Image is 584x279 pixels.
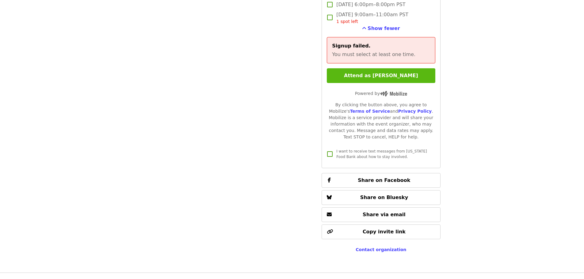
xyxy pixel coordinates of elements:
[350,109,390,114] a: Terms of Service
[398,109,432,114] a: Privacy Policy
[332,43,370,49] span: Signup failed.
[322,190,440,205] button: Share on Bluesky
[336,11,408,25] span: [DATE] 9:00am–11:00am PST
[363,212,406,217] span: Share via email
[362,25,400,32] button: See more timeslots
[322,224,440,239] button: Copy invite link
[336,1,405,8] span: [DATE] 6:00pm–8:00pm PST
[355,91,407,96] span: Powered by
[368,25,400,31] span: Show fewer
[332,51,430,58] p: You must select at least one time.
[358,177,410,183] span: Share on Facebook
[380,91,407,96] img: Powered by Mobilize
[327,102,435,140] div: By clicking the button above, you agree to Mobilize's and . Mobilize is a service provider and wi...
[360,194,408,200] span: Share on Bluesky
[322,207,440,222] button: Share via email
[336,149,427,159] span: I want to receive text messages from [US_STATE] Food Bank about how to stay involved.
[327,68,435,83] button: Attend as [PERSON_NAME]
[322,173,440,188] button: Share on Facebook
[363,229,406,235] span: Copy invite link
[356,247,406,252] a: Contact organization
[336,19,358,24] span: 1 spot left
